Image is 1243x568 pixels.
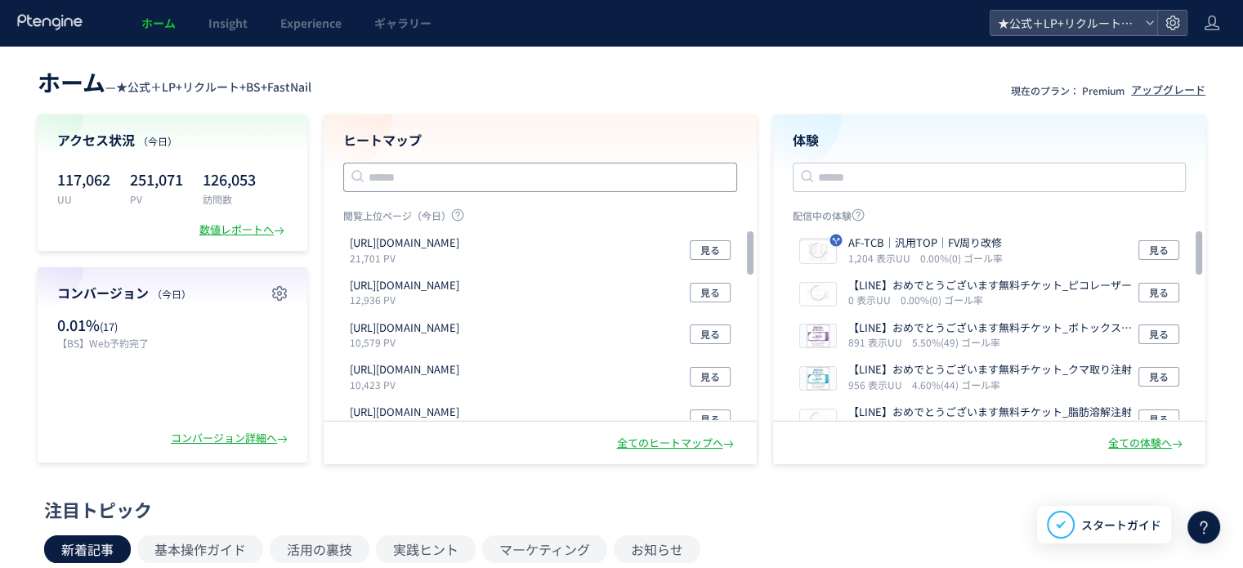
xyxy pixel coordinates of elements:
[343,131,737,150] h4: ヒートマップ
[700,240,720,260] span: 見る
[848,251,917,265] i: 1,204 表示UU
[350,251,466,265] p: 21,701 PV
[57,315,164,336] p: 0.01%
[848,362,1132,378] p: 【LINE】おめでとうございます無料チケット_クマ取り注射
[848,320,1133,336] p: 【LINE】おめでとうございます無料チケット_ボトックス注射
[1108,436,1186,451] div: 全ての体験へ
[617,436,737,451] div: 全てのヒートマップへ
[57,284,288,302] h4: コンバージョン
[1138,283,1179,302] button: 見る
[482,535,607,563] button: マーケティング
[920,420,1008,434] i: 5.51%(71) ゴール率
[350,278,459,293] p: https://tcb-beauty.net/menu/faceinjection_02_meta
[171,431,291,446] div: コンバージョン詳細へ
[1149,409,1169,429] span: 見る
[280,15,342,31] span: Experience
[912,378,1000,391] i: 4.60%(44) ゴール率
[350,235,459,251] p: https://fastnail.app
[57,131,288,150] h4: アクセス状況
[203,192,256,206] p: 訪問数
[1081,517,1161,534] span: スタートガイド
[376,535,476,563] button: 実践ヒント
[1149,240,1169,260] span: 見る
[350,293,466,306] p: 12,936 PV
[57,336,164,350] p: 【BS】Web予約完了
[848,420,917,434] i: 1,289 表示UU
[848,335,909,349] i: 891 表示UU
[901,293,983,306] i: 0.00%(0) ゴール率
[700,409,720,429] span: 見る
[270,535,369,563] button: 活用の裏技
[57,166,110,192] p: 117,062
[700,283,720,302] span: 見る
[350,335,466,349] p: 10,579 PV
[130,192,183,206] p: PV
[350,405,459,420] p: https://tcb-beauty.net/menu/kumatori_injection_02
[1138,240,1179,260] button: 見る
[138,134,177,148] span: （今日）
[44,535,131,563] button: 新着記事
[1131,83,1205,98] div: アップグレード
[350,420,466,434] p: 8,929 PV
[700,367,720,387] span: 見る
[614,535,700,563] button: お知らせ
[343,208,737,229] p: 閲覧上位ページ（今日）
[1149,283,1169,302] span: 見る
[700,324,720,344] span: 見る
[993,11,1138,35] span: ★公式＋LP+リクルート+BS+FastNail
[1138,367,1179,387] button: 見る
[203,166,256,192] p: 126,053
[44,497,1191,522] div: 注目トピック
[38,65,311,98] div: —
[912,335,1000,349] i: 5.50%(49) ゴール率
[152,287,191,301] span: （今日）
[350,362,459,378] p: https://fastnail.app/search/result
[793,131,1187,150] h4: 体験
[130,166,183,192] p: 251,071
[690,324,731,344] button: 見る
[848,278,1132,293] p: 【LINE】おめでとうございます無料チケット_ピコレーザー
[100,319,118,334] span: (17)
[1149,324,1169,344] span: 見る
[690,409,731,429] button: 見る
[38,65,105,98] span: ホーム
[1011,83,1125,97] p: 現在のプラン： Premium
[690,367,731,387] button: 見る
[208,15,248,31] span: Insight
[137,535,263,563] button: 基本操作ガイド
[1138,324,1179,344] button: 見る
[848,293,897,306] i: 0 表示UU
[690,240,731,260] button: 見る
[793,208,1187,229] p: 配信中の体験
[1149,367,1169,387] span: 見る
[848,405,1132,420] p: 【LINE】おめでとうございます無料チケット_脂肪溶解注射
[374,15,431,31] span: ギャラリー
[141,15,176,31] span: ホーム
[199,222,288,238] div: 数値レポートへ
[350,320,459,336] p: https://tcb-beauty.net/menu/nikibi_all1_6
[350,378,466,391] p: 10,423 PV
[57,192,110,206] p: UU
[116,78,311,95] span: ★公式＋LP+リクルート+BS+FastNail
[848,378,909,391] i: 956 表示UU
[1138,409,1179,429] button: 見る
[920,251,1003,265] i: 0.00%(0) ゴール率
[690,283,731,302] button: 見る
[848,235,1002,251] p: AF-TCB｜汎用TOP｜FV周り改修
